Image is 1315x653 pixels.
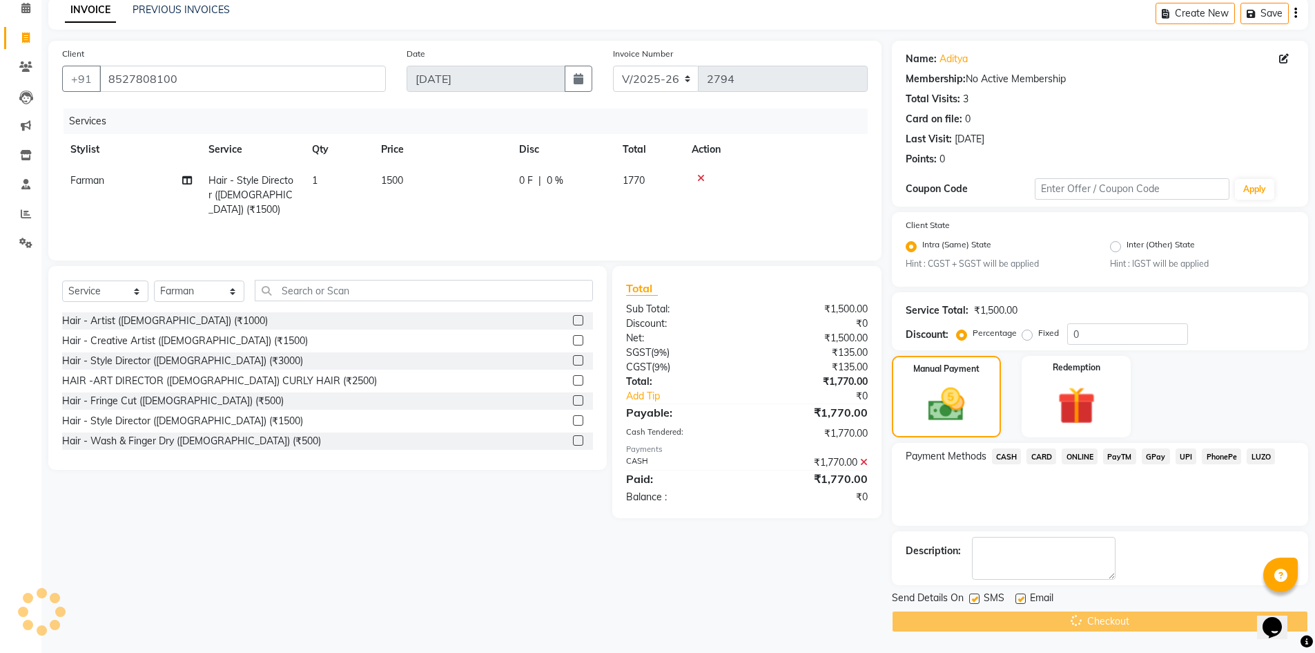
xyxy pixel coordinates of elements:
div: Cash Tendered: [616,426,747,441]
span: Hair - Style Director ([DEMOGRAPHIC_DATA]) (₹1500) [208,174,293,216]
div: Hair - Artist ([DEMOGRAPHIC_DATA]) (₹1000) [62,314,268,328]
label: Percentage [973,327,1017,339]
div: CASH [616,455,747,470]
div: Net: [616,331,747,346]
div: ₹0 [769,389,878,404]
span: PhonePe [1202,448,1241,464]
label: Invoice Number [613,48,673,60]
input: Search by Name/Mobile/Email/Code [99,66,386,92]
div: Hair - Creative Artist ([DEMOGRAPHIC_DATA]) (₹1500) [62,334,308,348]
button: Create New [1156,3,1235,24]
div: ₹1,770.00 [747,375,878,389]
div: Card on file: [906,112,962,126]
div: Last Visit: [906,132,952,146]
label: Intra (Same) State [922,238,991,255]
a: Add Tip [616,389,768,404]
label: Redemption [1053,361,1100,374]
div: ₹1,770.00 [747,404,878,421]
label: Client [62,48,84,60]
button: +91 [62,66,101,92]
div: ₹1,500.00 [747,302,878,316]
div: Points: [906,152,937,167]
div: HAIR -ART DIRECTOR ([DEMOGRAPHIC_DATA]) CURLY HAIR (₹2500) [62,374,377,388]
span: ONLINE [1062,448,1098,464]
div: Payments [626,444,867,455]
button: Apply [1235,179,1274,200]
div: Paid: [616,471,747,487]
span: 9% [654,347,667,358]
label: Manual Payment [913,363,980,375]
span: LUZO [1247,448,1275,464]
div: Hair - Style Director ([DEMOGRAPHIC_DATA]) (₹1500) [62,414,303,428]
span: Send Details On [892,591,964,608]
th: Action [683,134,868,165]
div: Membership: [906,72,966,86]
div: Total: [616,375,747,389]
div: Payable: [616,404,747,421]
span: 9% [654,361,668,372]
span: 1770 [623,174,645,187]
span: GPay [1142,448,1170,464]
span: Farman [70,174,104,187]
div: ( ) [616,360,747,375]
th: Price [373,134,511,165]
div: [DATE] [955,132,984,146]
div: ₹1,500.00 [974,303,1017,318]
span: CASH [992,448,1022,464]
div: 3 [963,92,968,106]
label: Date [407,48,425,60]
th: Service [200,134,304,165]
div: No Active Membership [906,72,1294,86]
span: 0 F [519,173,533,188]
a: PREVIOUS INVOICES [133,3,230,16]
div: Discount: [906,328,948,342]
span: Email [1030,591,1053,608]
div: Sub Total: [616,302,747,316]
input: Search or Scan [255,280,594,301]
div: Services [64,108,878,134]
span: CGST [626,361,652,373]
th: Stylist [62,134,200,165]
span: CARD [1026,448,1056,464]
div: ₹135.00 [747,346,878,360]
a: Aditya [939,52,968,66]
label: Fixed [1038,327,1059,339]
button: Save [1240,3,1289,24]
div: ₹1,770.00 [747,455,878,470]
div: Hair - Wash & Finger Dry ([DEMOGRAPHIC_DATA]) (₹500) [62,434,321,448]
img: _gift.svg [1046,382,1107,429]
div: ₹0 [747,490,878,504]
div: Balance : [616,490,747,504]
iframe: chat widget [1257,598,1301,639]
div: Name: [906,52,937,66]
th: Disc [511,134,614,165]
span: PayTM [1103,448,1136,464]
div: ( ) [616,346,747,360]
span: UPI [1176,448,1197,464]
img: _cash.svg [917,384,976,426]
span: 0 % [547,173,563,188]
div: ₹1,770.00 [747,426,878,441]
div: ₹1,770.00 [747,471,878,487]
label: Client State [906,219,950,231]
span: | [538,173,541,188]
small: Hint : CGST + SGST will be applied [906,258,1090,270]
div: Total Visits: [906,92,960,106]
div: Service Total: [906,303,968,318]
div: Coupon Code [906,182,1035,196]
span: Total [626,281,658,296]
span: SGST [626,346,651,359]
label: Inter (Other) State [1127,238,1195,255]
div: ₹135.00 [747,360,878,375]
small: Hint : IGST will be applied [1110,258,1294,270]
div: Description: [906,544,961,558]
div: Hair - Fringe Cut ([DEMOGRAPHIC_DATA]) (₹500) [62,394,284,408]
span: Payment Methods [906,449,986,464]
div: Hair - Style Director ([DEMOGRAPHIC_DATA]) (₹3000) [62,354,303,368]
span: 1500 [381,174,403,187]
span: SMS [984,591,1004,608]
div: 0 [965,112,971,126]
th: Qty [304,134,373,165]
div: 0 [939,152,945,167]
div: Discount: [616,316,747,331]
